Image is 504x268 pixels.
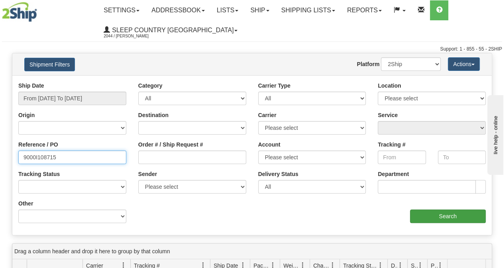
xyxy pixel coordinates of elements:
[138,111,169,119] label: Destination
[2,46,502,53] div: Support: 1 - 855 - 55 - 2SHIP
[378,111,398,119] label: Service
[104,32,163,40] span: 2044 / [PERSON_NAME]
[24,58,75,71] button: Shipment Filters
[378,141,405,149] label: Tracking #
[145,0,211,20] a: Addressbook
[18,141,58,149] label: Reference / PO
[18,82,44,90] label: Ship Date
[258,170,298,178] label: Delivery Status
[244,0,275,20] a: Ship
[258,141,280,149] label: Account
[258,111,277,119] label: Carrier
[138,170,157,178] label: Sender
[438,151,486,164] input: To
[211,0,244,20] a: Lists
[486,93,503,174] iframe: chat widget
[98,0,145,20] a: Settings
[138,141,203,149] label: Order # / Ship Request #
[18,111,35,119] label: Origin
[275,0,341,20] a: Shipping lists
[378,82,401,90] label: Location
[98,20,243,40] a: Sleep Country [GEOGRAPHIC_DATA] 2044 / [PERSON_NAME]
[12,244,492,259] div: grid grouping header
[110,27,233,33] span: Sleep Country [GEOGRAPHIC_DATA]
[410,209,486,223] input: Search
[357,60,380,68] label: Platform
[448,57,480,71] button: Actions
[18,200,33,207] label: Other
[2,2,37,22] img: logo2044.jpg
[258,82,290,90] label: Carrier Type
[138,82,163,90] label: Category
[341,0,388,20] a: Reports
[6,7,74,13] div: live help - online
[18,170,60,178] label: Tracking Status
[378,170,409,178] label: Department
[378,151,426,164] input: From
